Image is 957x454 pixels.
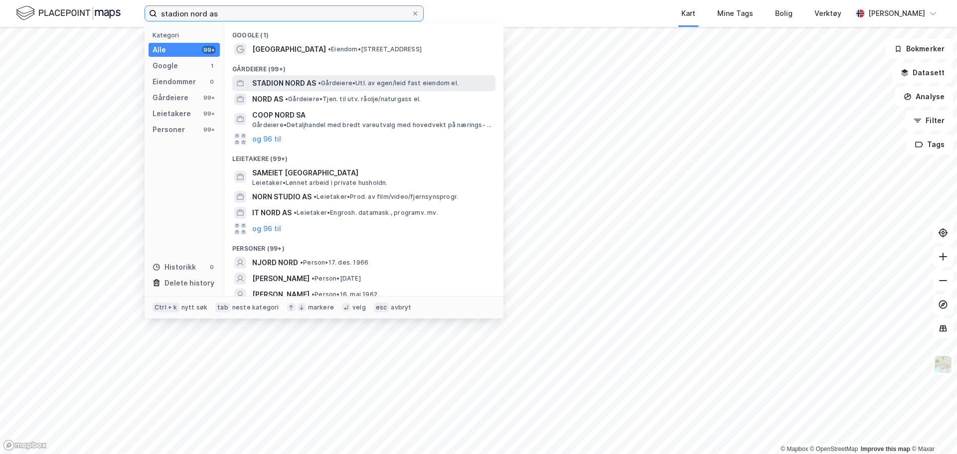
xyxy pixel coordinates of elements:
div: Eiendommer [153,76,196,88]
span: • [300,259,303,266]
div: Gårdeiere (99+) [224,57,503,75]
div: 99+ [202,126,216,134]
div: velg [352,303,366,311]
span: • [285,95,288,103]
button: Bokmerker [886,39,953,59]
span: SAMEIET [GEOGRAPHIC_DATA] [252,167,491,179]
div: Delete history [164,277,214,289]
div: Gårdeiere [153,92,188,104]
span: Leietaker • Prod. av film/video/fjernsynsprogr. [314,193,458,201]
div: Leietakere [153,108,191,120]
span: Gårdeiere • Utl. av egen/leid fast eiendom el. [318,79,459,87]
div: Alle [153,44,166,56]
div: avbryt [391,303,411,311]
span: [GEOGRAPHIC_DATA] [252,43,326,55]
span: Person • 17. des. 1966 [300,259,368,267]
span: COOP NORD SA [252,109,491,121]
div: markere [308,303,334,311]
div: Personer [153,124,185,136]
a: Mapbox homepage [3,440,47,451]
span: • [318,79,321,87]
span: NORD AS [252,93,283,105]
div: Google [153,60,178,72]
span: Leietaker • Lønnet arbeid i private husholdn. [252,179,388,187]
div: 0 [208,78,216,86]
div: 1 [208,62,216,70]
div: Google (1) [224,23,503,41]
span: • [328,45,331,53]
div: Kategori [153,31,220,39]
iframe: Chat Widget [907,406,957,454]
div: Kart [681,7,695,19]
a: OpenStreetMap [810,446,858,453]
button: Filter [905,111,953,131]
div: Leietakere (99+) [224,147,503,165]
span: • [294,209,297,216]
span: • [312,291,315,298]
button: Tags [907,135,953,154]
span: • [314,193,317,200]
div: Personer (99+) [224,237,503,255]
div: tab [215,303,230,312]
div: 0 [208,263,216,271]
span: [PERSON_NAME] [252,289,310,301]
div: Mine Tags [717,7,753,19]
div: nytt søk [181,303,208,311]
span: NORN STUDIO AS [252,191,312,203]
div: Historikk [153,261,196,273]
div: Ctrl + k [153,303,179,312]
div: neste kategori [232,303,279,311]
img: Z [934,355,953,374]
span: NJORD NORD [252,257,298,269]
span: • [312,275,315,282]
span: Person • 16. mai 1962 [312,291,377,299]
div: [PERSON_NAME] [868,7,925,19]
button: og 96 til [252,133,281,145]
div: 99+ [202,46,216,54]
button: Analyse [895,87,953,107]
span: Eiendom • [STREET_ADDRESS] [328,45,422,53]
a: Mapbox [781,446,808,453]
button: Datasett [892,63,953,83]
span: Leietaker • Engrosh. datamask., programv. mv. [294,209,438,217]
span: Gårdeiere • Detaljhandel med bredt vareutvalg med hovedvekt på nærings- og nytelsesmidler [252,121,493,129]
span: IT NORD AS [252,207,292,219]
span: STADION NORD AS [252,77,316,89]
div: esc [374,303,389,312]
div: Bolig [775,7,793,19]
input: Søk på adresse, matrikkel, gårdeiere, leietakere eller personer [157,6,411,21]
div: 99+ [202,110,216,118]
img: logo.f888ab2527a4732fd821a326f86c7f29.svg [16,4,121,22]
button: og 96 til [252,223,281,235]
div: Verktøy [814,7,841,19]
div: 99+ [202,94,216,102]
span: Person • [DATE] [312,275,361,283]
span: Gårdeiere • Tjen. til utv. råolje/naturgass el. [285,95,421,103]
span: [PERSON_NAME] [252,273,310,285]
a: Improve this map [861,446,910,453]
